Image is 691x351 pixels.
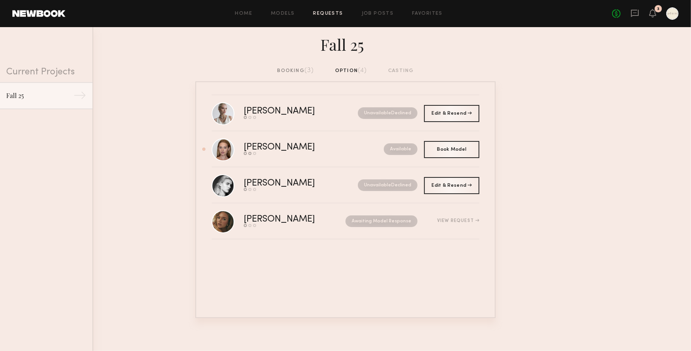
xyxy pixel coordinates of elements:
span: Book Model [437,147,467,152]
div: [PERSON_NAME] [244,107,337,116]
div: Fall 25 [6,91,74,100]
a: [PERSON_NAME]Available [212,131,479,167]
div: → [74,89,86,105]
a: Job Posts [362,11,394,16]
nb-request-status: Available [384,143,417,155]
a: Models [271,11,294,16]
div: [PERSON_NAME] [244,179,337,188]
div: 3 [657,7,660,11]
div: [PERSON_NAME] [244,143,349,152]
a: [PERSON_NAME]UnavailableDeclined [212,95,479,131]
span: (3) [304,67,314,74]
a: [PERSON_NAME]Awaiting Model ResponseView Request [212,203,479,239]
div: Fall 25 [195,33,496,54]
a: [PERSON_NAME]UnavailableDeclined [212,167,479,203]
div: View Request [437,219,479,223]
a: Requests [313,11,343,16]
div: booking [277,67,314,75]
a: Home [235,11,253,16]
nb-request-status: Unavailable Declined [358,107,417,119]
span: Edit & Resend [431,111,472,116]
nb-request-status: Awaiting Model Response [345,215,417,227]
a: Favorites [412,11,443,16]
nb-request-status: Unavailable Declined [358,179,417,191]
div: [PERSON_NAME] [244,215,330,224]
span: Edit & Resend [431,183,472,188]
